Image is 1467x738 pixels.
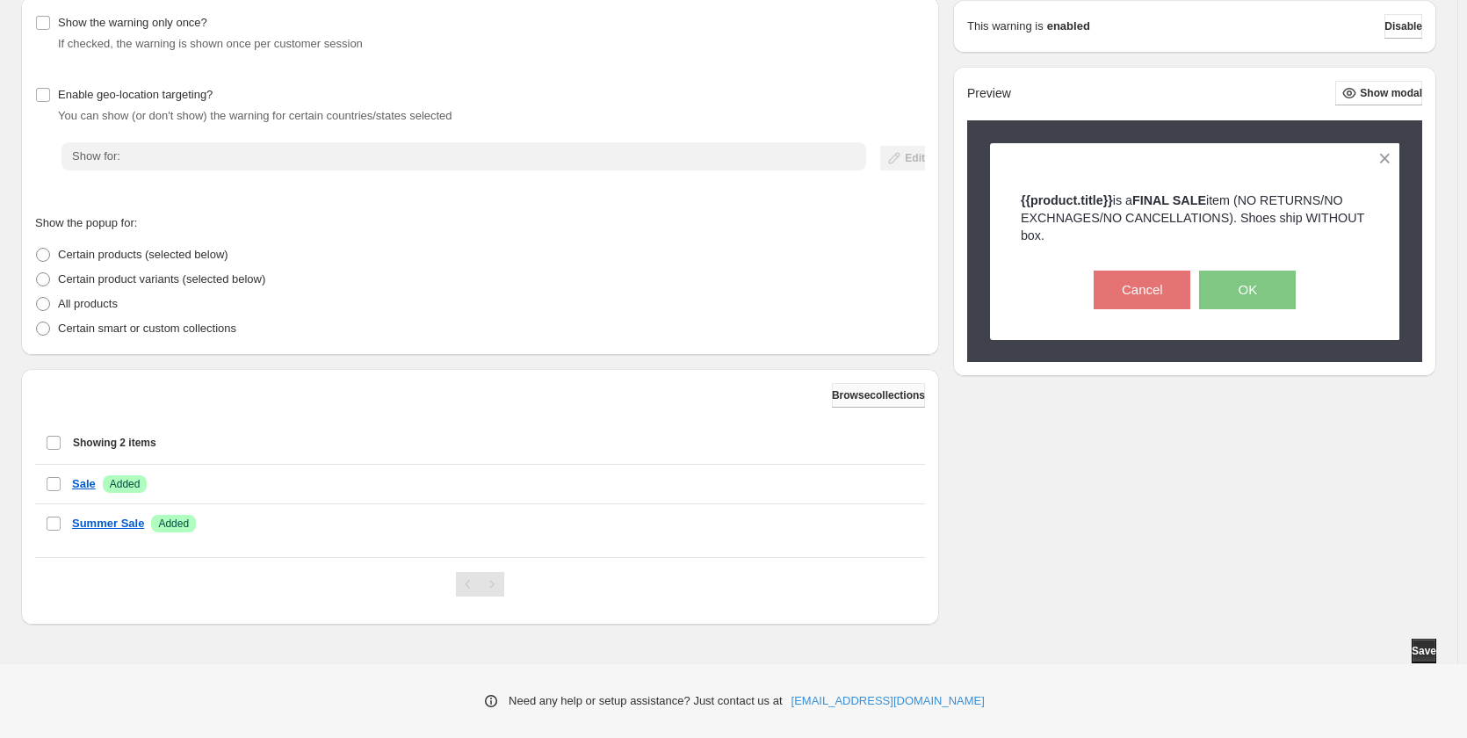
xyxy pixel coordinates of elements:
[832,388,925,402] span: Browse collections
[1384,14,1422,39] button: Disable
[58,248,228,261] span: Certain products (selected below)
[72,149,120,163] span: Show for:
[35,216,137,229] span: Show the popup for:
[73,436,156,450] span: Showing 2 items
[1047,18,1090,35] strong: enabled
[72,475,96,493] a: Sale
[58,109,452,122] span: You can show (or don't show) the warning for certain countries/states selected
[72,515,144,532] a: Summer Sale
[110,477,141,491] span: Added
[158,517,189,531] span: Added
[1094,271,1190,309] button: Cancel
[1412,644,1436,658] span: Save
[967,18,1044,35] p: This warning is
[1132,193,1206,207] strong: FINAL SALE
[58,320,236,337] p: Certain smart or custom collections
[58,16,207,29] span: Show the warning only once?
[1199,271,1296,309] button: OK
[967,86,1011,101] h2: Preview
[1412,639,1436,663] button: Save
[832,383,925,408] button: Browsecollections
[58,295,118,313] p: All products
[456,572,504,597] nav: Pagination
[1360,86,1422,100] span: Show modal
[1021,193,1113,207] strong: {{product.title}}
[58,37,363,50] span: If checked, the warning is shown once per customer session
[58,88,213,101] span: Enable geo-location targeting?
[1335,81,1422,105] button: Show modal
[791,692,985,710] a: [EMAIL_ADDRESS][DOMAIN_NAME]
[1021,192,1369,244] p: is a item (NO RETURNS/NO EXCHNAGES/NO CANCELLATIONS). Shoes ship WITHOUT box.
[1384,19,1422,33] span: Disable
[58,272,265,286] span: Certain product variants (selected below)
